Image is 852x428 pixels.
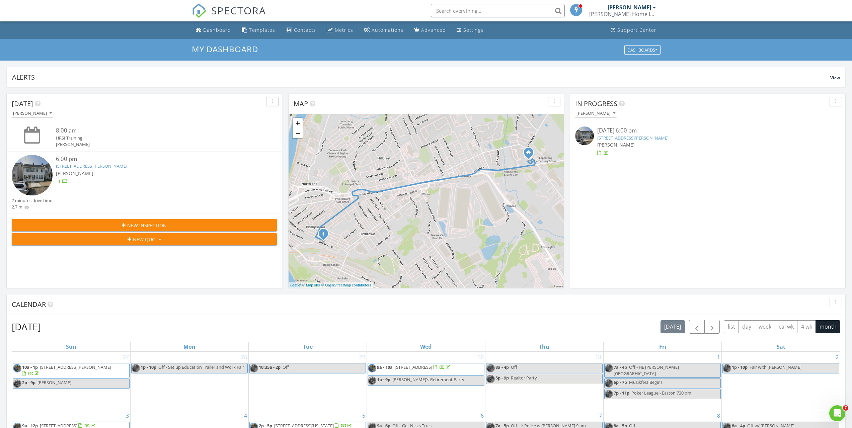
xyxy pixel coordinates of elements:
[193,24,234,36] a: Dashboard
[617,27,656,33] div: Support Center
[56,141,255,148] div: [PERSON_NAME]
[324,24,356,36] a: Metrics
[302,283,320,287] a: © MapTiler
[723,364,731,372] img: cover_photo.jpg
[629,379,663,385] span: Musikfest Begins
[589,11,656,17] div: Watson Home Inspection Services LLC
[37,379,71,386] span: [PERSON_NAME]
[395,364,432,370] span: [STREET_ADDRESS]
[290,283,301,287] a: Leaflet
[40,364,111,370] span: [STREET_ADDRESS][PERSON_NAME]
[732,364,748,370] span: 1p - 10p
[575,126,840,156] a: [DATE] 6:00 pm [STREET_ADDRESS][PERSON_NAME] [PERSON_NAME]
[12,204,52,210] div: 2.7 miles
[750,364,801,370] span: Fair with [PERSON_NAME]
[431,4,565,17] input: Search everything...
[13,111,52,116] div: [PERSON_NAME]
[605,390,613,398] img: cover_photo.jpg
[614,379,627,385] span: 6p - 7p
[368,364,376,372] img: cover_photo.jpg
[141,364,156,370] span: 1p - 10p
[775,342,787,351] a: Saturday
[158,364,244,370] span: Off - Set up Education Trailer and Work Fair
[598,410,603,421] a: Go to August 7, 2025
[22,364,38,370] span: 10a - 1p
[377,364,393,370] span: 9a - 10a
[575,126,594,145] img: streetview
[595,352,603,362] a: Go to July 31, 2025
[12,219,277,231] button: New Inspection
[661,320,685,333] button: [DATE]
[12,155,277,210] a: 6:00 pm [STREET_ADDRESS][PERSON_NAME] [PERSON_NAME] 7 minutes drive time 2.7 miles
[739,320,755,333] button: day
[130,352,248,410] td: Go to July 28, 2025
[597,142,635,148] span: [PERSON_NAME]
[722,352,840,410] td: Go to August 2, 2025
[294,27,316,33] div: Contacts
[724,320,739,333] button: list
[689,320,705,334] button: Previous month
[302,342,314,351] a: Tuesday
[12,300,46,309] span: Calendar
[12,155,53,196] img: streetview
[454,24,486,36] a: Settings
[816,320,840,333] button: month
[576,111,615,116] div: [PERSON_NAME]
[597,126,818,135] div: [DATE] 6:00 pm
[614,364,627,370] span: 7a - 4p
[486,375,495,383] img: cover_photo.jpg
[419,342,433,351] a: Wednesday
[361,410,367,421] a: Go to August 5, 2025
[22,364,111,376] a: 10a - 1p [STREET_ADDRESS][PERSON_NAME]
[463,27,483,33] div: Settings
[259,364,281,370] span: 10:35a - 2p
[358,352,367,362] a: Go to July 29, 2025
[289,282,373,288] div: |
[716,352,721,362] a: Go to August 1, 2025
[249,352,367,410] td: Go to July 29, 2025
[323,234,327,238] div: 242 Chambers St, Phillipsburg, NJ 08865
[575,99,617,108] span: In Progress
[12,320,41,333] h2: [DATE]
[603,352,721,410] td: Go to August 1, 2025
[411,24,449,36] a: Advanced
[658,342,668,351] a: Friday
[392,376,464,382] span: [PERSON_NAME]'s Retirement Party
[716,410,721,421] a: Go to August 8, 2025
[538,342,551,351] a: Thursday
[834,352,840,362] a: Go to August 2, 2025
[843,405,848,411] span: 7
[529,152,533,156] div: 201 Strykers Road, Suite 19-262, Phillipsburg NJ 08865
[12,73,830,82] div: Alerts
[775,320,798,333] button: cal wk
[192,9,266,23] a: SPECTORA
[56,163,127,169] a: [STREET_ADDRESS][PERSON_NAME]
[335,27,353,33] div: Metrics
[485,352,603,410] td: Go to July 31, 2025
[65,342,78,351] a: Sunday
[122,352,130,362] a: Go to July 27, 2025
[605,364,613,372] img: cover_photo.jpg
[243,410,248,421] a: Go to August 4, 2025
[240,352,248,362] a: Go to July 28, 2025
[608,4,651,11] div: [PERSON_NAME]
[56,170,93,176] span: [PERSON_NAME]
[797,320,816,333] button: 4 wk
[377,364,451,370] a: 9a - 10a [STREET_ADDRESS]
[293,118,303,128] a: Zoom in
[283,24,319,36] a: Contacts
[12,197,52,204] div: 7 minutes drive time
[614,390,629,396] span: 7p - 11p
[12,233,277,245] button: New Quote
[631,390,691,396] span: Poker League - Easton 730 pm
[211,3,266,17] span: SPECTORA
[361,24,406,36] a: Automations (Basic)
[56,155,255,163] div: 6:00 pm
[127,222,167,229] span: New Inspection
[421,27,446,33] div: Advanced
[56,135,255,141] div: HRSI Training
[575,109,617,118] button: [PERSON_NAME]
[239,24,278,36] a: Templates
[321,283,371,287] a: © OpenStreetMap contributors
[608,24,659,36] a: Support Center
